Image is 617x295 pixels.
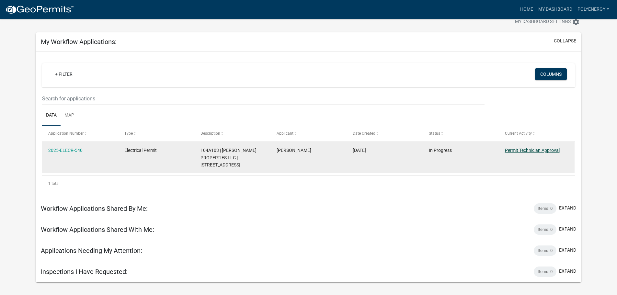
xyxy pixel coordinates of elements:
[41,226,154,233] h5: Workflow Applications Shared With Me:
[124,148,157,153] span: Electrical Permit
[124,131,133,136] span: Type
[559,205,576,211] button: expand
[353,131,375,136] span: Date Created
[42,105,61,126] a: Data
[41,38,117,46] h5: My Workflow Applications:
[554,38,576,44] button: collapse
[277,131,293,136] span: Applicant
[42,176,575,192] div: 1 total
[270,126,347,141] datatable-header-cell: Applicant
[36,51,581,198] div: collapse
[534,245,556,256] div: Items: 0
[505,131,532,136] span: Current Activity
[41,247,142,255] h5: Applications Needing My Attention:
[353,148,366,153] span: 09/22/2025
[118,126,194,141] datatable-header-cell: Type
[48,131,84,136] span: Application Number
[194,126,270,141] datatable-header-cell: Description
[277,148,311,153] span: Dana Trafton
[518,3,536,16] a: Home
[559,247,576,254] button: expand
[429,148,452,153] span: In Progress
[505,148,560,153] a: Permit Technician Approval
[422,126,498,141] datatable-header-cell: Status
[347,126,423,141] datatable-header-cell: Date Created
[498,126,575,141] datatable-header-cell: Current Activity
[534,224,556,235] div: Items: 0
[429,131,440,136] span: Status
[48,148,83,153] a: 2025-ELECR-540
[515,18,571,26] span: My Dashboard Settings
[200,131,220,136] span: Description
[575,3,612,16] a: Polyenergy
[510,16,585,28] button: My Dashboard Settingssettings
[50,68,78,80] a: + Filter
[536,3,575,16] a: My Dashboard
[559,226,576,233] button: expand
[42,126,118,141] datatable-header-cell: Application Number
[572,18,580,26] i: settings
[534,267,556,277] div: Items: 0
[559,268,576,275] button: expand
[61,105,78,126] a: Map
[200,148,257,168] span: 104A103 | BEDGOOD PROPERTIES LLC | 2900 Ingleside Avenue
[535,68,567,80] button: Columns
[534,203,556,214] div: Items: 0
[42,92,484,105] input: Search for applications
[41,268,128,276] h5: Inspections I Have Requested:
[41,205,148,212] h5: Workflow Applications Shared By Me:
